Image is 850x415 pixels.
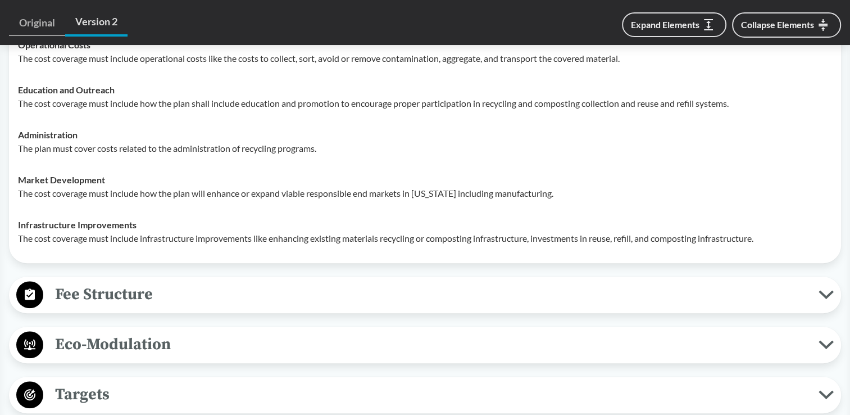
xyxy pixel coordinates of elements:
p: The cost coverage must include operational costs like the costs to collect, sort, avoid or remove... [18,52,832,65]
button: Fee Structure [13,281,837,309]
span: Eco-Modulation [43,332,819,357]
strong: Market Development [18,174,105,185]
strong: Infrastructure Improvements [18,219,137,230]
a: Version 2 [65,9,128,37]
strong: Operational Costs [18,39,90,50]
p: The cost coverage must include how the plan shall include education and promotion to encourage pr... [18,97,832,110]
span: Fee Structure [43,282,819,307]
button: Eco-Modulation [13,331,837,359]
strong: Education and Outreach [18,84,115,95]
span: Targets [43,382,819,407]
button: Expand Elements [622,12,726,37]
p: The cost coverage must include how the plan will enhance or expand viable responsible end markets... [18,187,832,200]
button: Targets [13,381,837,409]
p: The cost coverage must include infrastructure improvements like enhancing existing materials recy... [18,232,832,245]
button: Collapse Elements [732,12,841,38]
p: The plan must cover costs related to the administration of recycling programs. [18,142,832,155]
a: Original [9,10,65,36]
strong: Administration [18,129,78,140]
